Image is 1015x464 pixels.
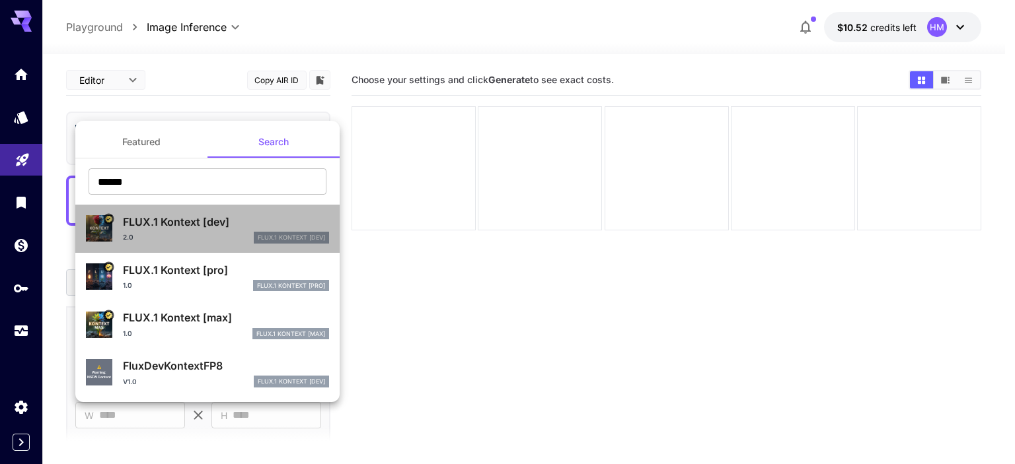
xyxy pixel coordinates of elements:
[123,262,329,278] p: FLUX.1 Kontext [pro]
[258,233,325,242] p: FLUX.1 Kontext [dev]
[86,257,329,297] div: Certified Model – Vetted for best performance and includes a commercial license.FLUX.1 Kontext [p...
[257,281,325,290] p: FLUX.1 Kontext [pro]
[86,304,329,345] div: Certified Model – Vetted for best performance and includes a commercial license.FLUX.1 Kontext [m...
[86,352,329,393] div: ⚠️Warning:NSFW ContentFluxDevKontextFP8V1.0FLUX.1 Kontext [dev]
[123,377,137,387] p: V1.0
[103,214,114,224] button: Certified Model – Vetted for best performance and includes a commercial license.
[86,209,329,249] div: Certified Model – Vetted for best performance and includes a commercial license.FLUX.1 Kontext [d...
[207,126,340,158] button: Search
[123,358,329,374] p: FluxDevKontextFP8
[92,370,106,376] span: Warning:
[123,281,132,290] p: 1.0
[123,310,329,325] p: FLUX.1 Kontext [max]
[97,365,101,370] span: ⚠️
[103,261,114,272] button: Certified Model – Vetted for best performance and includes a commercial license.
[256,329,325,339] p: FLUX.1 Kontext [max]
[75,126,207,158] button: Featured
[123,214,329,230] p: FLUX.1 Kontext [dev]
[123,232,133,242] p: 2.0
[123,329,132,339] p: 1.0
[87,375,111,380] span: NSFW Content
[258,377,325,386] p: FLUX.1 Kontext [dev]
[103,310,114,320] button: Certified Model – Vetted for best performance and includes a commercial license.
